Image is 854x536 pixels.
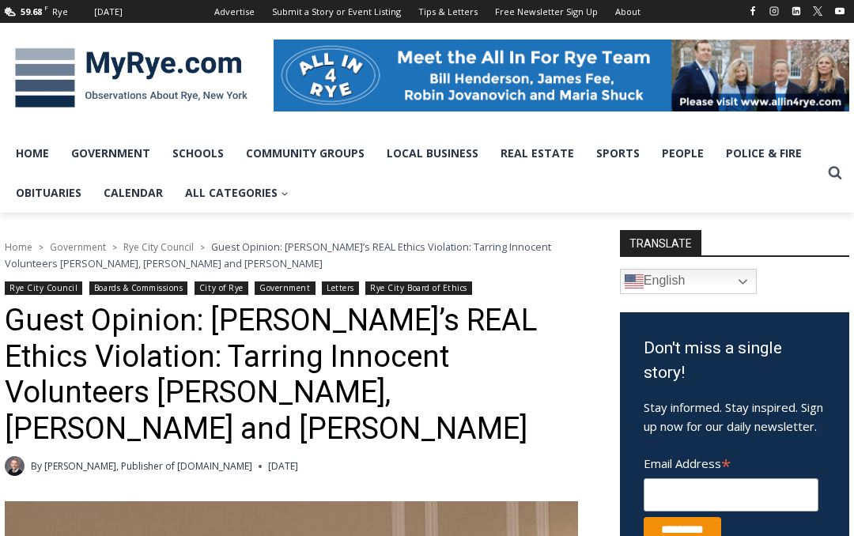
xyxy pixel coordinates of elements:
button: View Search Form [821,159,849,187]
a: Schools [161,134,235,173]
a: City of Rye [195,281,248,295]
a: Government [255,281,315,295]
a: English [620,269,757,294]
strong: TRANSLATE [620,230,701,255]
a: Home [5,134,60,173]
a: Linkedin [787,2,806,21]
span: By [31,459,42,474]
a: YouTube [830,2,849,21]
a: Obituaries [5,173,93,213]
a: Government [60,134,161,173]
span: 59.68 [21,6,42,17]
a: Real Estate [489,134,585,173]
div: [DATE] [94,5,123,19]
h1: Guest Opinion: [PERSON_NAME]’s REAL Ethics Violation: Tarring Innocent Volunteers [PERSON_NAME], ... [5,303,578,447]
a: Local Business [376,134,489,173]
p: Stay informed. Stay inspired. Sign up now for our daily newsletter. [644,398,826,436]
a: Letters [322,281,359,295]
a: Police & Fire [715,134,813,173]
a: Home [5,240,32,254]
label: Email Address [644,447,818,476]
a: Rye City Board of Ethics [365,281,472,295]
a: Instagram [765,2,784,21]
a: Government [50,240,106,254]
nav: Breadcrumbs [5,239,578,271]
a: X [808,2,827,21]
span: All Categories [185,184,289,202]
a: Community Groups [235,134,376,173]
img: en [625,272,644,291]
img: All in for Rye [274,40,849,111]
img: MyRye.com [5,37,258,119]
a: Sports [585,134,651,173]
a: All Categories [174,173,300,213]
a: Calendar [93,173,174,213]
div: Rye [52,5,68,19]
a: Rye City Council [123,240,194,254]
span: Guest Opinion: [PERSON_NAME]’s REAL Ethics Violation: Tarring Innocent Volunteers [PERSON_NAME], ... [5,240,551,270]
a: People [651,134,715,173]
a: Facebook [743,2,762,21]
span: > [200,242,205,253]
span: > [112,242,117,253]
a: Boards & Commissions [89,281,188,295]
a: [PERSON_NAME], Publisher of [DOMAIN_NAME] [44,459,252,473]
time: [DATE] [268,459,298,474]
nav: Primary Navigation [5,134,821,213]
a: Rye City Council [5,281,82,295]
span: F [44,3,48,12]
span: > [39,242,43,253]
a: Author image [5,456,25,476]
h3: Don't miss a single story! [644,336,826,386]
